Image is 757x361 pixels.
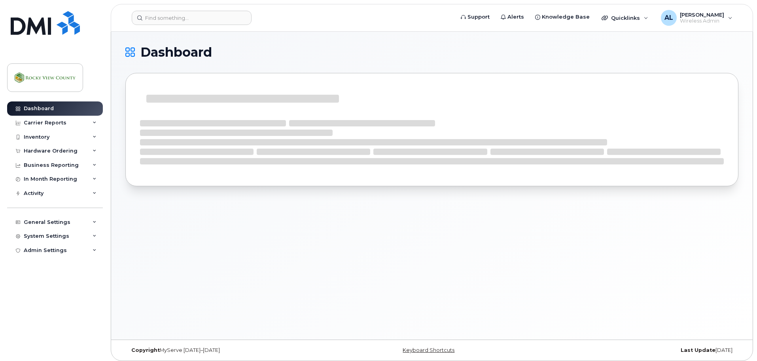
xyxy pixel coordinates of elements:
div: [DATE] [534,347,738,353]
strong: Last Update [681,347,715,353]
strong: Copyright [131,347,160,353]
a: Keyboard Shortcuts [403,347,454,353]
div: MyServe [DATE]–[DATE] [125,347,330,353]
span: Dashboard [140,46,212,58]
